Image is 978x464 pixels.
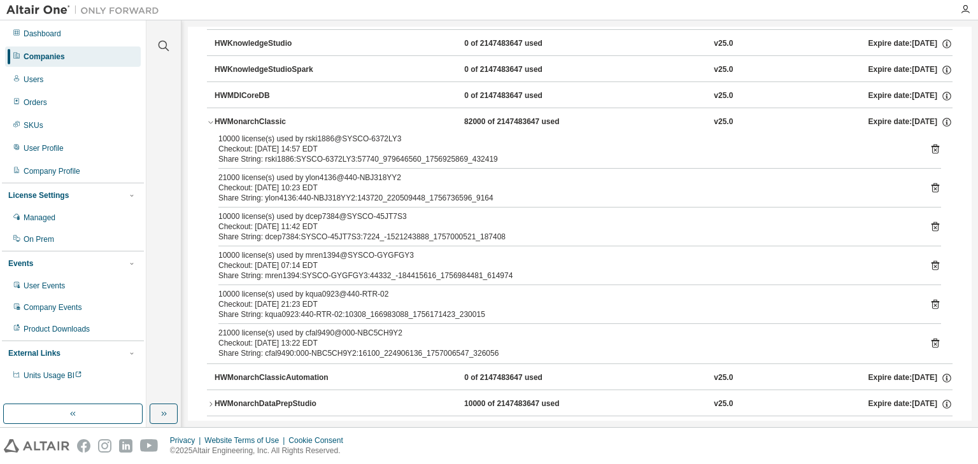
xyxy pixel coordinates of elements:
div: HWKnowledgeStudio [215,38,329,50]
div: 10000 license(s) used by dcep7384@SYSCO-45JT7S3 [218,211,911,221]
div: Checkout: [DATE] 10:23 EDT [218,183,911,193]
div: Expire date: [DATE] [868,116,953,128]
div: 10000 license(s) used by mren1394@SYSCO-GYGFGY3 [218,250,911,260]
button: HWKnowledgeStudioSpark0 of 2147483647 usedv25.0Expire date:[DATE] [215,56,953,84]
button: HWMDICoreDB0 of 2147483647 usedv25.0Expire date:[DATE] [215,82,953,110]
div: Expire date: [DATE] [868,90,953,102]
div: Cookie Consent [288,435,350,446]
img: instagram.svg [98,439,111,453]
div: Events [8,258,33,269]
div: Share String: kqua0923:440-RTR-02:10308_166983088_1756171423_230015 [218,309,911,320]
div: Privacy [170,435,204,446]
div: 10000 license(s) used by rski1886@SYSCO-6372LY3 [218,134,911,144]
div: Share String: mren1394:SYSCO-GYGFGY3:44332_-184415616_1756984481_614974 [218,271,911,281]
div: HWMonarchClassic [215,116,329,128]
div: v25.0 [714,116,733,128]
p: © 2025 Altair Engineering, Inc. All Rights Reserved. [170,446,351,456]
div: Product Downloads [24,324,90,334]
div: Dashboard [24,29,61,39]
div: HWMDICoreDB [215,90,329,102]
div: v25.0 [714,38,733,50]
div: License Settings [8,190,69,200]
div: External Links [8,348,60,358]
div: User Profile [24,143,64,153]
div: 10000 of 2147483647 used [464,398,579,410]
div: HWMonarchClassicAutomation [215,372,329,384]
div: Website Terms of Use [204,435,288,446]
div: Company Profile [24,166,80,176]
div: HWMonarchDataPrepStudio [215,398,329,410]
div: Users [24,74,43,85]
button: HWMonarchClassicAutomation0 of 2147483647 usedv25.0Expire date:[DATE] [215,364,953,392]
img: facebook.svg [77,439,90,453]
div: 10000 license(s) used by kqua0923@440-RTR-02 [218,289,911,299]
div: On Prem [24,234,54,244]
div: Expire date: [DATE] [868,64,953,76]
div: 0 of 2147483647 used [464,64,579,76]
button: HWMonarchDataPrepStudio10000 of 2147483647 usedv25.0Expire date:[DATE] [207,390,953,418]
div: Share String: ylon4136:440-NBJ318YY2:143720_220509448_1756736596_9164 [218,193,911,203]
div: Share String: dcep7384:SYSCO-45JT7S3:7224_-1521243888_1757000521_187408 [218,232,911,242]
div: User Events [24,281,65,291]
div: 21000 license(s) used by cfal9490@000-NBC5CH9Y2 [218,328,911,338]
div: Managed [24,213,55,223]
div: SKUs [24,120,43,130]
div: Checkout: [DATE] 07:14 EDT [218,260,911,271]
div: Checkout: [DATE] 13:22 EDT [218,338,911,348]
div: Share String: rski1886:SYSCO-6372LY3:57740_979646560_1756925869_432419 [218,154,911,164]
img: altair_logo.svg [4,439,69,453]
div: 82000 of 2147483647 used [464,116,579,128]
span: Units Usage BI [24,371,82,380]
div: v25.0 [714,398,733,410]
div: 0 of 2147483647 used [464,90,579,102]
div: Checkout: [DATE] 11:42 EDT [218,221,911,232]
button: HWMonarchClassic82000 of 2147483647 usedv25.0Expire date:[DATE] [207,108,953,136]
button: HWMonarchServerAutomator0 of 2147483647 usedv25.0Expire date:[DATE] [215,416,953,444]
div: Expire date: [DATE] [868,372,953,384]
div: Share String: cfal9490:000-NBC5CH9Y2:16100_224906136_1757006547_326056 [218,348,911,358]
img: youtube.svg [140,439,159,453]
div: Orders [24,97,47,108]
div: Checkout: [DATE] 21:23 EDT [218,299,911,309]
div: Company Events [24,302,81,313]
div: Companies [24,52,65,62]
div: 0 of 2147483647 used [464,372,579,384]
div: Expire date: [DATE] [868,398,953,410]
div: v25.0 [714,372,733,384]
img: Altair One [6,4,166,17]
div: Checkout: [DATE] 14:57 EDT [218,144,911,154]
div: 21000 license(s) used by ylon4136@440-NBJ318YY2 [218,172,911,183]
div: HWKnowledgeStudioSpark [215,64,329,76]
button: HWKnowledgeStudio0 of 2147483647 usedv25.0Expire date:[DATE] [215,30,953,58]
div: Expire date: [DATE] [868,38,953,50]
img: linkedin.svg [119,439,132,453]
div: v25.0 [714,64,733,76]
div: 0 of 2147483647 used [464,38,579,50]
div: v25.0 [714,90,733,102]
